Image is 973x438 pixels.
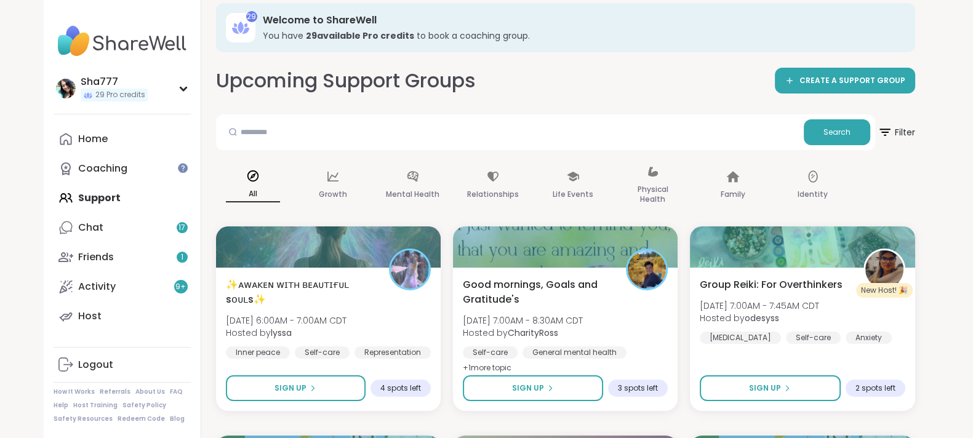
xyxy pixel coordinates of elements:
[178,163,188,173] iframe: Spotlight
[380,383,421,393] span: 4 spots left
[618,383,658,393] span: 3 spots left
[54,415,113,423] a: Safety Resources
[865,250,903,289] img: odesyss
[54,124,191,154] a: Home
[226,314,346,327] span: [DATE] 6:00AM - 7:00AM CDT
[878,117,915,147] span: Filter
[175,282,186,292] span: 9 +
[306,30,414,42] b: 29 available Pro credit s
[54,20,191,63] img: ShareWell Nav Logo
[775,68,915,94] a: CREATE A SUPPORT GROUP
[118,415,165,423] a: Redeem Code
[78,221,103,234] div: Chat
[78,358,113,372] div: Logout
[226,277,375,307] span: ✨ᴀᴡᴀᴋᴇɴ ᴡɪᴛʜ ʙᴇᴀᴜᴛɪғᴜʟ sᴏᴜʟs✨
[274,383,306,394] span: Sign Up
[226,375,366,401] button: Sign Up
[856,283,913,298] div: New Host! 🎉
[81,75,148,89] div: Sha777
[508,327,558,339] b: CharityRoss
[721,187,745,202] p: Family
[700,332,781,344] div: [MEDICAL_DATA]
[54,301,191,331] a: Host
[135,388,165,396] a: About Us
[95,90,145,100] span: 29 Pro credits
[295,346,350,359] div: Self-care
[391,250,429,289] img: lyssa
[823,127,851,138] span: Search
[226,346,290,359] div: Inner peace
[846,332,892,344] div: Anxiety
[78,162,127,175] div: Coaching
[122,401,166,410] a: Safety Policy
[78,250,114,264] div: Friends
[54,388,95,396] a: How It Works
[181,252,183,263] span: 1
[786,332,841,344] div: Self-care
[178,223,185,233] span: 17
[354,346,431,359] div: Representation
[512,383,544,394] span: Sign Up
[170,415,185,423] a: Blog
[467,187,519,202] p: Relationships
[54,401,68,410] a: Help
[553,187,593,202] p: Life Events
[271,327,292,339] b: lyssa
[54,213,191,242] a: Chat17
[463,327,583,339] span: Hosted by
[226,327,346,339] span: Hosted by
[319,187,347,202] p: Growth
[54,272,191,301] a: Activity9+
[700,312,819,324] span: Hosted by
[78,132,108,146] div: Home
[855,383,895,393] span: 2 spots left
[463,277,612,307] span: Good mornings, Goals and Gratitude's
[78,309,102,323] div: Host
[749,383,781,394] span: Sign Up
[626,182,680,207] p: Physical Health
[54,242,191,272] a: Friends1
[700,300,819,312] span: [DATE] 7:00AM - 7:45AM CDT
[463,346,518,359] div: Self-care
[54,154,191,183] a: Coaching
[463,375,603,401] button: Sign Up
[78,280,116,293] div: Activity
[170,388,183,396] a: FAQ
[628,250,666,289] img: CharityRoss
[54,350,191,380] a: Logout
[263,14,898,27] h3: Welcome to ShareWell
[700,277,843,292] span: Group Reiki: For Overthinkers
[799,76,905,86] span: CREATE A SUPPORT GROUP
[216,67,476,95] h2: Upcoming Support Groups
[878,114,915,150] button: Filter
[798,187,828,202] p: Identity
[100,388,130,396] a: Referrals
[56,79,76,98] img: Sha777
[523,346,627,359] div: General mental health
[263,30,898,42] h3: You have to book a coaching group.
[73,401,118,410] a: Host Training
[700,375,840,401] button: Sign Up
[804,119,870,145] button: Search
[463,314,583,327] span: [DATE] 7:00AM - 8:30AM CDT
[226,186,280,202] p: All
[745,312,779,324] b: odesyss
[246,11,257,22] div: 29
[386,187,439,202] p: Mental Health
